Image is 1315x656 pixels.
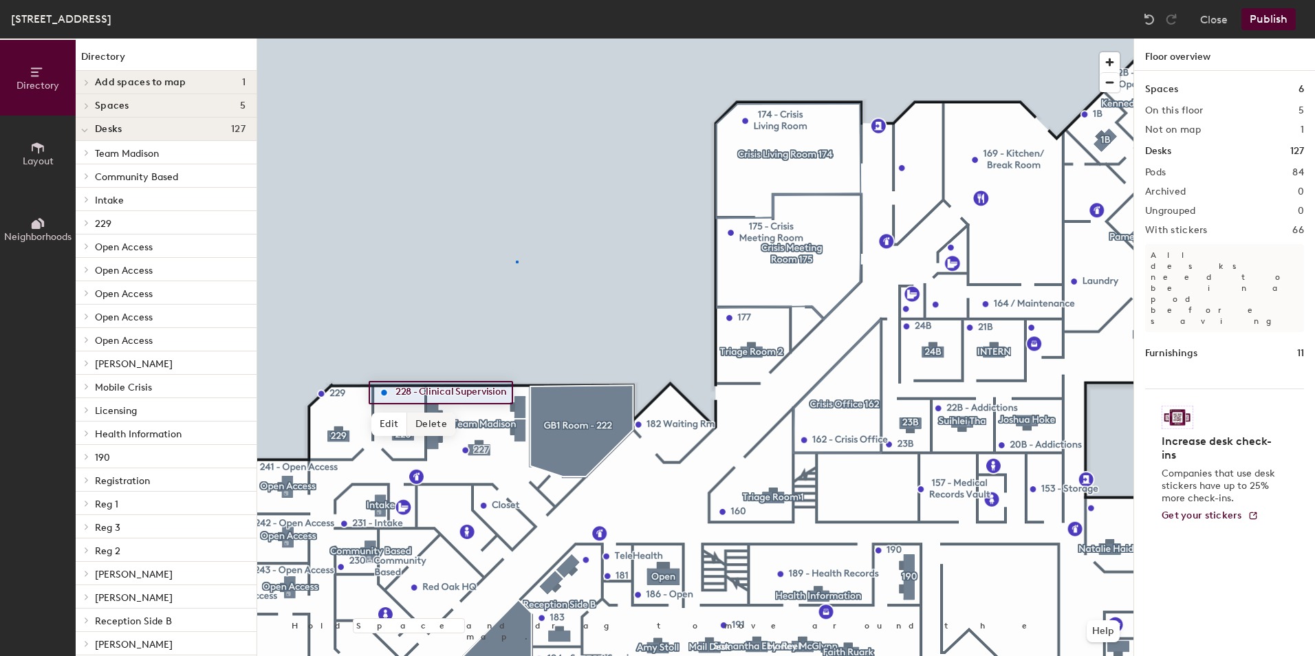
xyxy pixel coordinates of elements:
[23,155,54,167] span: Layout
[1145,346,1197,361] h1: Furnishings
[1298,82,1304,97] h1: 6
[1162,435,1279,462] h4: Increase desk check-ins
[1298,186,1304,197] h2: 0
[17,80,59,91] span: Directory
[1298,105,1304,116] h2: 5
[95,265,153,276] span: Open Access
[1145,206,1196,217] h2: Ungrouped
[95,592,173,604] span: [PERSON_NAME]
[95,311,153,323] span: Open Access
[1164,12,1178,26] img: Redo
[1301,124,1304,135] h2: 1
[95,382,152,393] span: Mobile Crisis
[95,288,153,300] span: Open Access
[95,358,173,370] span: [PERSON_NAME]
[95,171,178,183] span: Community Based
[1162,510,1242,521] span: Get your stickers
[1298,206,1304,217] h2: 0
[1162,468,1279,505] p: Companies that use desk stickers have up to 25% more check-ins.
[1292,225,1304,236] h2: 66
[95,639,173,650] span: [PERSON_NAME]
[1145,105,1204,116] h2: On this floor
[76,50,257,71] h1: Directory
[95,100,129,111] span: Spaces
[95,218,111,230] span: 229
[95,545,120,557] span: Reg 2
[95,335,153,347] span: Open Access
[1290,144,1304,159] h1: 127
[1134,39,1315,71] h1: Floor overview
[1145,186,1186,197] h2: Archived
[1145,167,1166,178] h2: Pods
[371,413,407,436] span: Edit
[95,499,118,510] span: Reg 1
[1162,510,1259,522] a: Get your stickers
[11,10,111,28] div: [STREET_ADDRESS]
[1162,406,1193,429] img: Sticker logo
[4,231,72,243] span: Neighborhoods
[1297,346,1304,361] h1: 11
[95,452,110,463] span: 190
[95,77,186,88] span: Add spaces to map
[1145,82,1178,97] h1: Spaces
[95,195,124,206] span: Intake
[95,522,120,534] span: Reg 3
[1145,124,1201,135] h2: Not on map
[1145,225,1208,236] h2: With stickers
[1087,620,1120,642] button: Help
[1292,167,1304,178] h2: 84
[95,405,137,417] span: Licensing
[1145,144,1171,159] h1: Desks
[95,428,182,440] span: Health Information
[95,148,159,160] span: Team Madison
[95,475,150,487] span: Registration
[407,413,455,436] span: Delete
[240,100,246,111] span: 5
[95,615,172,627] span: Reception Side B
[231,124,246,135] span: 127
[95,569,173,580] span: [PERSON_NAME]
[1142,12,1156,26] img: Undo
[95,241,153,253] span: Open Access
[95,124,122,135] span: Desks
[1241,8,1296,30] button: Publish
[1200,8,1228,30] button: Close
[1145,244,1304,332] p: All desks need to be in a pod before saving
[242,77,246,88] span: 1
